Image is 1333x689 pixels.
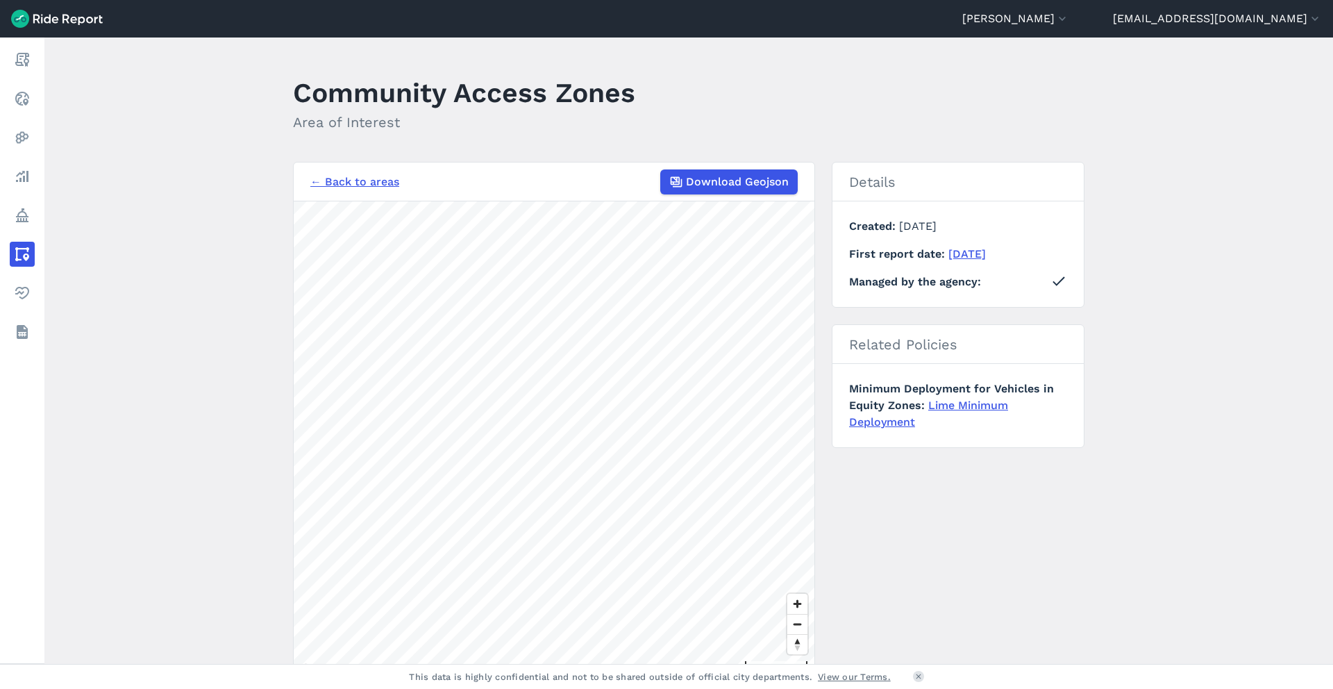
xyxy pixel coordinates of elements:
span: Managed by the agency [849,274,981,290]
a: Realtime [10,86,35,111]
a: Mapbox logo [298,663,359,679]
h2: Details [832,163,1084,201]
canvas: Map [294,201,814,683]
span: Minimum Deployment for Vehicles in Equity Zones [849,382,1054,412]
h1: Community Access Zones [293,74,635,112]
img: Ride Report [11,10,103,28]
a: Report [10,47,35,72]
span: [DATE] [899,219,937,233]
a: [DATE] [948,247,986,260]
span: Created [849,219,899,233]
h2: Area of Interest [293,112,635,133]
button: Download Geojson [660,169,798,194]
h2: Related Policies [832,325,1084,364]
button: Zoom out [787,614,807,634]
span: Download Geojson [686,174,789,190]
span: First report date [849,247,948,260]
button: Zoom in [787,594,807,614]
button: Reset bearing to north [787,634,807,654]
a: Areas [10,242,35,267]
a: Health [10,281,35,306]
a: ← Back to areas [310,174,399,190]
div: 2 mi [745,661,807,676]
button: [EMAIL_ADDRESS][DOMAIN_NAME] [1113,10,1322,27]
a: Analyze [10,164,35,189]
button: [PERSON_NAME] [962,10,1069,27]
a: Policy [10,203,35,228]
a: Datasets [10,319,35,344]
a: Lime Minimum Deployment [849,399,1008,429]
a: Heatmaps [10,125,35,150]
a: View our Terms. [818,670,891,683]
